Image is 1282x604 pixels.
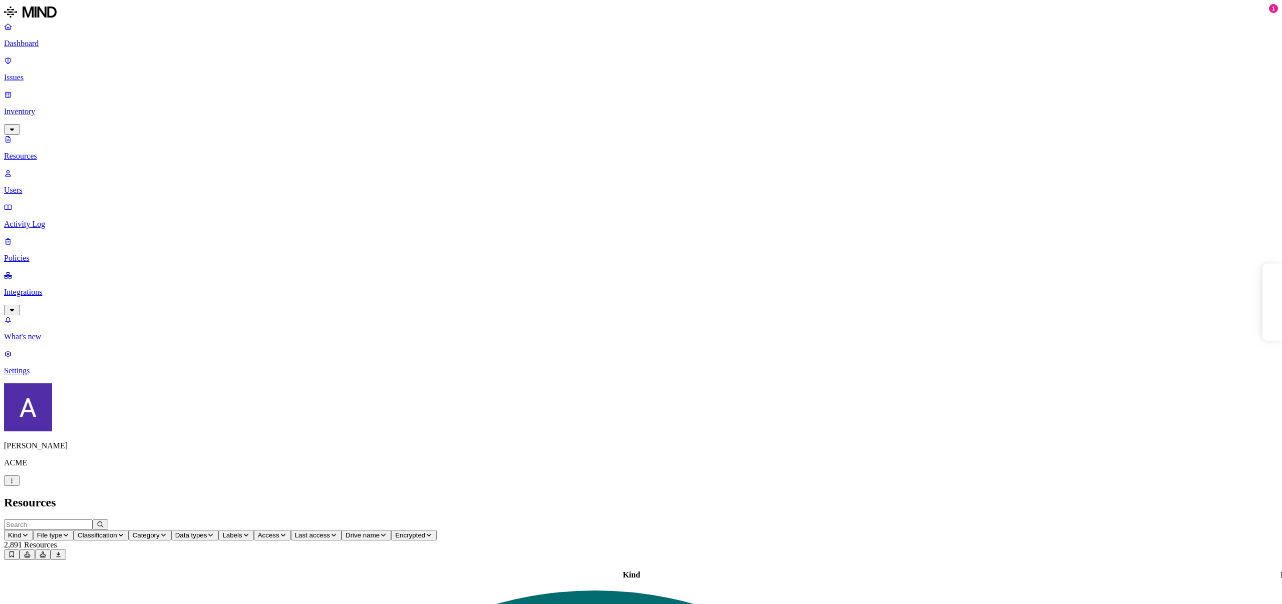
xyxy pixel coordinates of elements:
a: Resources [4,135,1278,161]
a: Dashboard [4,22,1278,48]
span: Drive name [346,531,380,539]
span: Category [133,531,160,539]
p: Integrations [4,288,1278,297]
span: Data types [175,531,207,539]
span: Labels [222,531,242,539]
p: What's new [4,332,1278,341]
p: Users [4,186,1278,195]
span: Kind [8,531,22,539]
p: Dashboard [4,39,1278,48]
a: Settings [4,349,1278,375]
p: Activity Log [4,220,1278,229]
p: Policies [4,254,1278,263]
span: Classification [78,531,117,539]
p: ACME [4,458,1278,467]
input: Search [4,519,93,530]
div: 1 [1269,4,1278,13]
a: Activity Log [4,203,1278,229]
div: Kind [6,570,1257,579]
a: Users [4,169,1278,195]
a: Issues [4,56,1278,82]
a: What's new [4,315,1278,341]
a: MIND [4,4,1278,22]
p: Issues [4,73,1278,82]
p: Settings [4,366,1278,375]
span: Encrypted [395,531,425,539]
span: Access [258,531,279,539]
a: Inventory [4,90,1278,133]
h2: Resources [4,496,1278,509]
span: 2,891 Resources [4,540,57,549]
img: MIND [4,4,57,20]
span: File type [37,531,62,539]
p: Inventory [4,107,1278,116]
p: Resources [4,152,1278,161]
a: Policies [4,237,1278,263]
a: Integrations [4,271,1278,314]
span: Last access [295,531,330,539]
img: Avigail Bronznick [4,383,52,431]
